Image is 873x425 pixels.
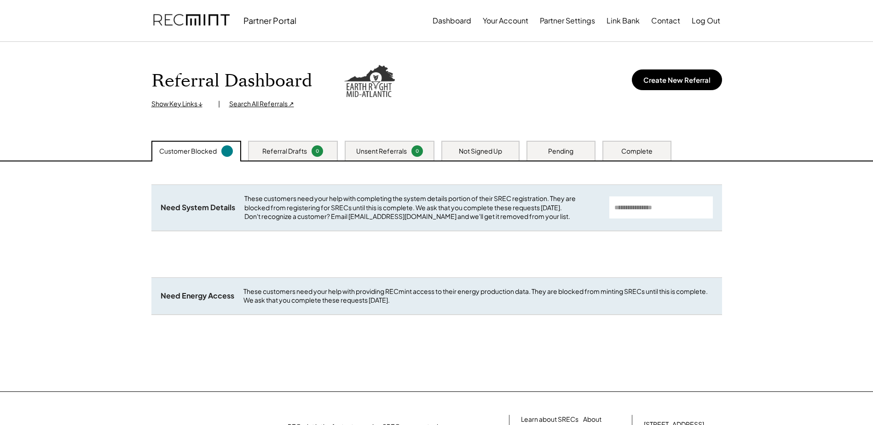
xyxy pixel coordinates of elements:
div: Need Energy Access [161,291,234,301]
button: Create New Referral [632,69,722,90]
a: Learn about SRECs [521,415,578,424]
button: Contact [651,11,680,30]
button: Partner Settings [540,11,595,30]
div: Customer Blocked [159,147,217,156]
div: Search All Referrals ↗ [229,99,294,109]
div: These customers need your help with completing the system details portion of their SREC registrat... [244,194,600,221]
img: erepower.png [344,65,395,97]
div: | [218,99,220,109]
button: Dashboard [433,11,471,30]
div: Complete [621,147,653,156]
div: Need System Details [161,203,235,212]
img: recmint-logotype%403x.png [153,5,230,36]
div: Partner Portal [243,15,296,26]
div: These customers need your help with providing RECmint access to their energy production data. The... [243,287,713,305]
div: 0 [413,148,422,155]
div: Show Key Links ↓ [151,99,209,109]
div: Pending [548,147,573,156]
div: Not Signed Up [459,147,502,156]
button: Link Bank [607,11,640,30]
a: About [583,415,601,424]
div: 0 [313,148,322,155]
div: Referral Drafts [262,147,307,156]
h1: Referral Dashboard [151,70,312,92]
button: Your Account [483,11,528,30]
div: Unsent Referrals [356,147,407,156]
button: Log Out [692,11,720,30]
